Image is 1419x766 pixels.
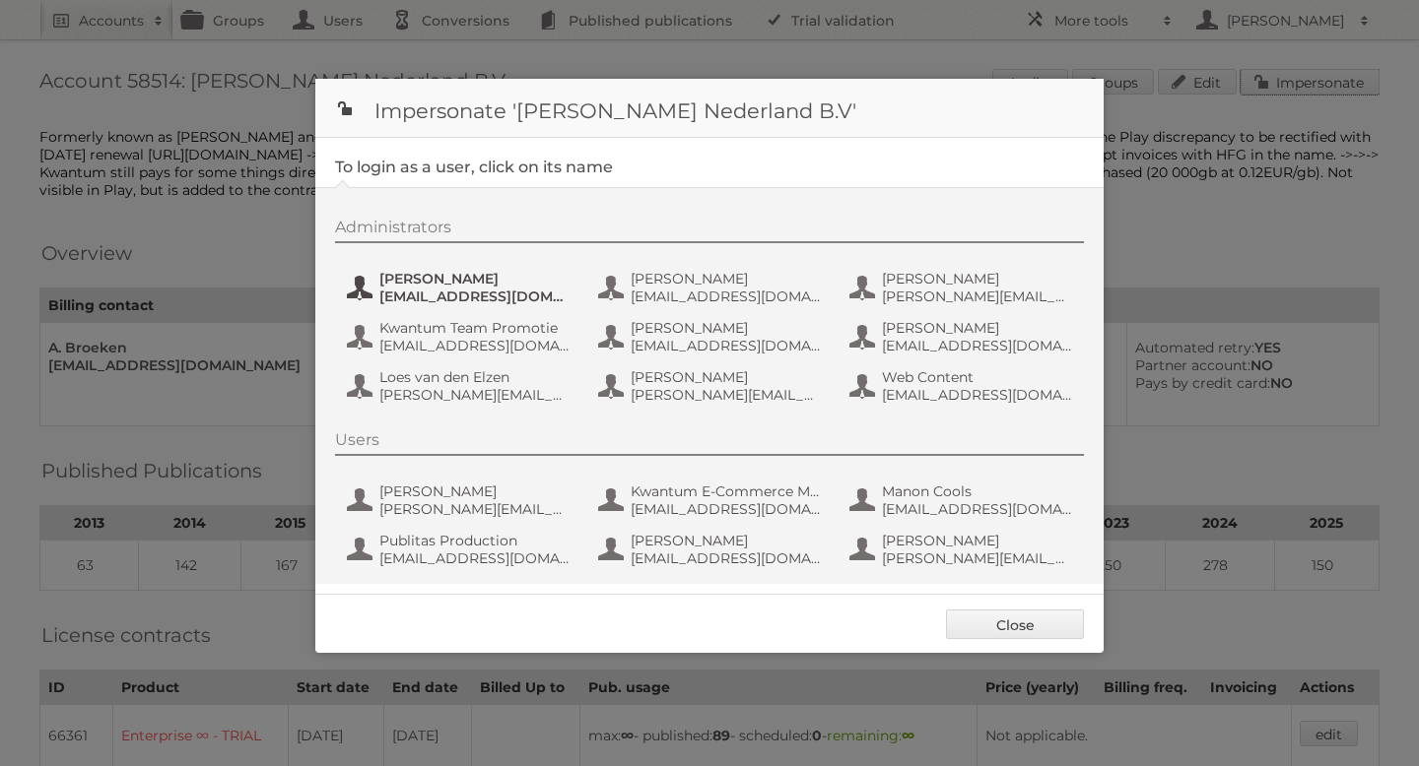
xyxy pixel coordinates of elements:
span: [PERSON_NAME] [882,532,1073,549]
span: [EMAIL_ADDRESS][DOMAIN_NAME] [882,386,1073,404]
span: [EMAIL_ADDRESS][DOMAIN_NAME] [631,500,822,518]
span: Kwantum E-Commerce Marketing [631,482,822,500]
span: [EMAIL_ADDRESS][DOMAIN_NAME] [631,287,822,305]
span: [PERSON_NAME] [631,319,822,337]
button: [PERSON_NAME] [EMAIL_ADDRESS][DOMAIN_NAME] [847,317,1079,356]
button: Loes van den Elzen [PERSON_NAME][EMAIL_ADDRESS][DOMAIN_NAME] [345,366,576,406]
button: Kwantum Team Promotie [EMAIL_ADDRESS][DOMAIN_NAME] [345,317,576,356]
button: [PERSON_NAME] [EMAIL_ADDRESS][DOMAIN_NAME] [345,268,576,307]
span: [EMAIL_ADDRESS][DOMAIN_NAME] [379,337,571,354]
div: Administrators [335,218,1084,243]
button: Manon Cools [EMAIL_ADDRESS][DOMAIN_NAME] [847,480,1079,520]
span: [PERSON_NAME][EMAIL_ADDRESS][DOMAIN_NAME] [379,386,571,404]
span: [PERSON_NAME] [379,482,571,500]
button: [PERSON_NAME] [PERSON_NAME][EMAIL_ADDRESS][DOMAIN_NAME] [596,366,828,406]
button: Web Content [EMAIL_ADDRESS][DOMAIN_NAME] [847,366,1079,406]
span: [PERSON_NAME][EMAIL_ADDRESS][DOMAIN_NAME] [882,549,1073,567]
button: [PERSON_NAME] [EMAIL_ADDRESS][DOMAIN_NAME] [596,317,828,356]
span: Publitas Production [379,532,571,549]
button: [PERSON_NAME] [EMAIL_ADDRESS][DOMAIN_NAME] [596,268,828,307]
h1: Impersonate '[PERSON_NAME] Nederland B.V' [315,79,1104,138]
span: Web Content [882,368,1073,386]
span: [PERSON_NAME][EMAIL_ADDRESS][DOMAIN_NAME] [631,386,822,404]
button: [PERSON_NAME] [PERSON_NAME][EMAIL_ADDRESS][DOMAIN_NAME] [847,268,1079,307]
div: Users [335,430,1084,456]
span: [EMAIL_ADDRESS][DOMAIN_NAME] [379,287,571,305]
span: [EMAIL_ADDRESS][DOMAIN_NAME] [631,337,822,354]
button: [PERSON_NAME] [PERSON_NAME][EMAIL_ADDRESS][DOMAIN_NAME] [847,530,1079,569]
span: [EMAIL_ADDRESS][DOMAIN_NAME] [631,549,822,567]
span: Kwantum Team Promotie [379,319,571,337]
button: Kwantum E-Commerce Marketing [EMAIL_ADDRESS][DOMAIN_NAME] [596,480,828,520]
span: [PERSON_NAME][EMAIL_ADDRESS][DOMAIN_NAME] [882,287,1073,305]
span: [EMAIL_ADDRESS][DOMAIN_NAME] [882,337,1073,354]
span: [PERSON_NAME] [631,368,822,386]
span: [PERSON_NAME] [882,270,1073,287]
button: [PERSON_NAME] [PERSON_NAME][EMAIL_ADDRESS][DOMAIN_NAME] [345,480,576,520]
span: [PERSON_NAME] [379,270,571,287]
span: [PERSON_NAME] [882,319,1073,337]
a: Close [946,609,1084,639]
span: Manon Cools [882,482,1073,500]
button: [PERSON_NAME] [EMAIL_ADDRESS][DOMAIN_NAME] [596,530,828,569]
span: [PERSON_NAME][EMAIL_ADDRESS][DOMAIN_NAME] [379,500,571,518]
span: [PERSON_NAME] [631,270,822,287]
legend: To login as a user, click on its name [335,158,613,176]
span: [EMAIL_ADDRESS][DOMAIN_NAME] [379,549,571,567]
span: [PERSON_NAME] [631,532,822,549]
button: Publitas Production [EMAIL_ADDRESS][DOMAIN_NAME] [345,530,576,569]
span: [EMAIL_ADDRESS][DOMAIN_NAME] [882,500,1073,518]
span: Loes van den Elzen [379,368,571,386]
